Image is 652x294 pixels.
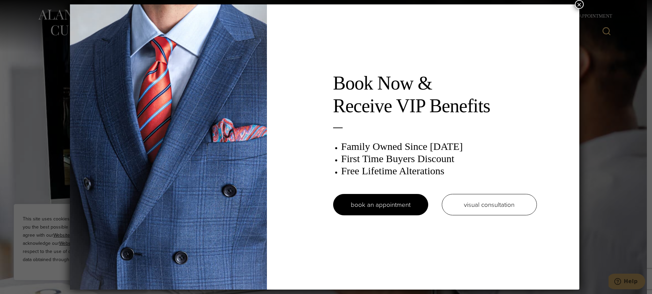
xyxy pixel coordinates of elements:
h3: Family Owned Since [DATE] [341,140,537,153]
a: visual consultation [442,194,537,215]
span: Help [15,5,29,11]
a: book an appointment [333,194,428,215]
h3: Free Lifetime Alterations [341,165,537,177]
h2: Book Now & Receive VIP Benefits [333,72,537,117]
h3: First Time Buyers Discount [341,153,537,165]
